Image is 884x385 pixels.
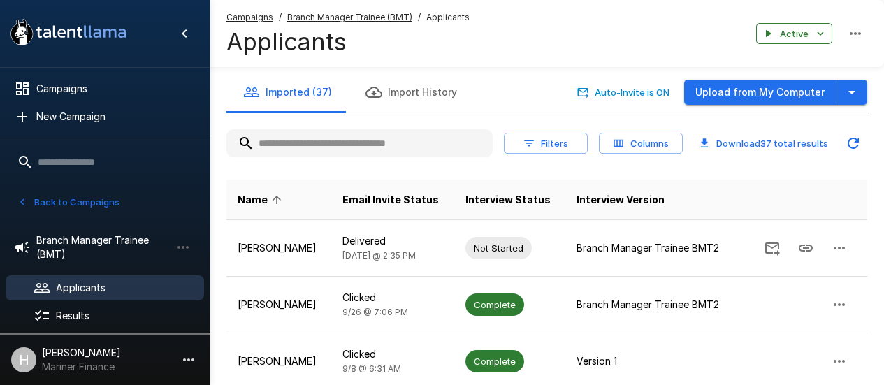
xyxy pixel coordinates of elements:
span: Interview Version [577,191,665,208]
u: Branch Manager Trainee (BMT) [287,12,412,22]
span: / [279,10,282,24]
span: Not Started [465,242,532,255]
p: Delivered [342,234,443,248]
button: Download37 total results [694,133,834,154]
p: [PERSON_NAME] [238,241,320,255]
span: / [418,10,421,24]
p: [PERSON_NAME] [238,354,320,368]
button: Imported (37) [226,73,349,112]
span: Send Invitation [755,241,789,253]
span: Complete [465,298,524,312]
span: Email Invite Status [342,191,439,208]
span: 9/26 @ 7:06 PM [342,307,408,317]
span: [DATE] @ 2:35 PM [342,250,416,261]
button: Upload from My Computer [684,80,836,106]
span: 9/8 @ 6:31 AM [342,363,401,374]
p: Branch Manager Trainee BMT2 [577,241,725,255]
h4: Applicants [226,27,470,57]
p: Clicked [342,347,443,361]
button: Columns [599,133,683,154]
span: Interview Status [465,191,551,208]
span: Name [238,191,286,208]
button: Active [756,23,832,45]
u: Campaigns [226,12,273,22]
p: Branch Manager Trainee BMT2 [577,298,725,312]
button: Filters [504,133,588,154]
p: [PERSON_NAME] [238,298,320,312]
span: Applicants [426,10,470,24]
span: Copy Interview Link [789,241,823,253]
span: Complete [465,355,524,368]
button: Import History [349,73,474,112]
p: Version 1 [577,354,725,368]
button: Auto-Invite is ON [574,82,673,103]
button: Updated Today - 3:13 PM [839,129,867,157]
p: Clicked [342,291,443,305]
